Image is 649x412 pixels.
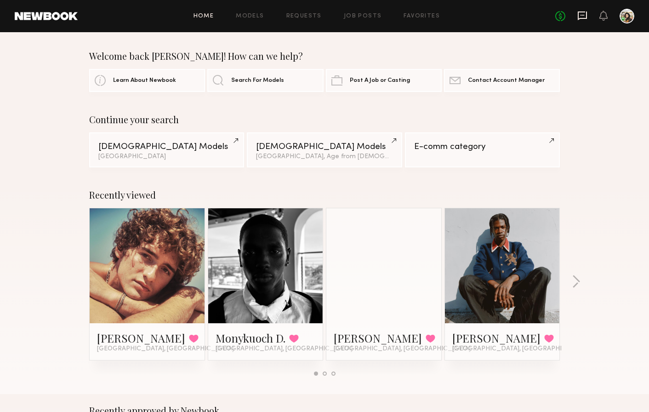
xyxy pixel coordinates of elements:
[468,78,545,84] span: Contact Account Manager
[89,69,205,92] a: Learn About Newbook
[89,132,244,167] a: [DEMOGRAPHIC_DATA] Models[GEOGRAPHIC_DATA]
[256,143,393,151] div: [DEMOGRAPHIC_DATA] Models
[334,345,471,353] span: [GEOGRAPHIC_DATA], [GEOGRAPHIC_DATA]
[350,78,410,84] span: Post A Job or Casting
[344,13,382,19] a: Job Posts
[414,143,551,151] div: E-comm category
[98,143,235,151] div: [DEMOGRAPHIC_DATA] Models
[216,331,285,345] a: Monykuoch D.
[207,69,323,92] a: Search For Models
[256,154,393,160] div: [GEOGRAPHIC_DATA], Age from [DEMOGRAPHIC_DATA].
[89,51,560,62] div: Welcome back [PERSON_NAME]! How can we help?
[231,78,284,84] span: Search For Models
[97,345,234,353] span: [GEOGRAPHIC_DATA], [GEOGRAPHIC_DATA]
[236,13,264,19] a: Models
[89,189,560,200] div: Recently viewed
[326,69,442,92] a: Post A Job or Casting
[89,114,560,125] div: Continue your search
[194,13,214,19] a: Home
[452,345,589,353] span: [GEOGRAPHIC_DATA], [GEOGRAPHIC_DATA]
[334,331,422,345] a: [PERSON_NAME]
[247,132,402,167] a: [DEMOGRAPHIC_DATA] Models[GEOGRAPHIC_DATA], Age from [DEMOGRAPHIC_DATA].
[98,154,235,160] div: [GEOGRAPHIC_DATA]
[452,331,541,345] a: [PERSON_NAME]
[97,331,185,345] a: [PERSON_NAME]
[404,13,440,19] a: Favorites
[405,132,560,167] a: E-comm category
[286,13,322,19] a: Requests
[113,78,176,84] span: Learn About Newbook
[216,345,353,353] span: [GEOGRAPHIC_DATA], [GEOGRAPHIC_DATA]
[444,69,560,92] a: Contact Account Manager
